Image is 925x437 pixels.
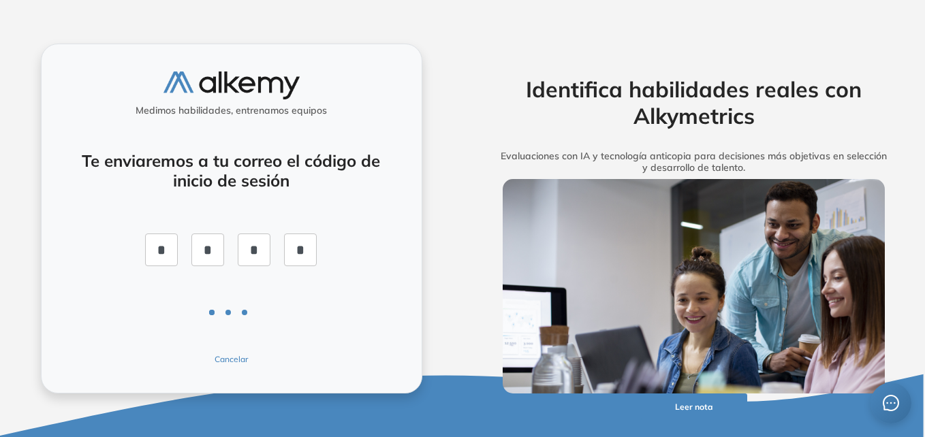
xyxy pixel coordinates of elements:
[680,279,925,437] iframe: Chat Widget
[163,71,300,99] img: logo-alkemy
[680,279,925,437] div: Widget de chat
[482,150,907,174] h5: Evaluaciones con IA y tecnología anticopia para decisiones más objetivas en selección y desarroll...
[47,105,416,116] h5: Medimos habilidades, entrenamos equipos
[482,76,907,129] h2: Identifica habilidades reales con Alkymetrics
[78,151,386,191] h4: Te enviaremos a tu correo el código de inicio de sesión
[641,393,747,420] button: Leer nota
[503,179,885,394] img: img-more-info
[148,353,315,366] button: Cancelar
